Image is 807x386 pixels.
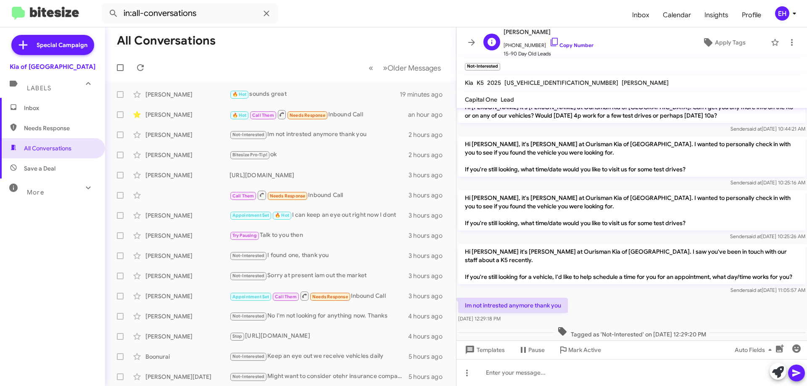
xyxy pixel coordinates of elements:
[715,35,746,50] span: Apply Tags
[145,332,229,341] div: [PERSON_NAME]
[568,342,601,357] span: Mark Active
[554,326,709,339] span: Tagged as 'Not-Interested' on [DATE] 12:29:20 PM
[747,179,762,186] span: said at
[408,110,449,119] div: an hour ago
[458,298,568,313] p: Im not intrested anymore thank you
[551,342,608,357] button: Mark Active
[232,374,265,379] span: Not-Interested
[24,144,71,152] span: All Conversations
[232,354,265,359] span: Not-Interested
[369,63,373,73] span: «
[622,79,669,87] span: [PERSON_NAME]
[409,352,449,361] div: 5 hours ago
[312,294,348,299] span: Needs Response
[145,151,229,159] div: [PERSON_NAME]
[229,271,409,281] div: Sorry at present iam out the market
[232,253,265,258] span: Not-Interested
[145,312,229,320] div: [PERSON_NAME]
[378,59,446,76] button: Next
[232,333,243,339] span: Stop
[145,171,229,179] div: [PERSON_NAME]
[364,59,446,76] nav: Page navigation example
[747,126,762,132] span: said at
[145,252,229,260] div: [PERSON_NAME]
[27,84,51,92] span: Labels
[456,342,512,357] button: Templates
[232,233,257,238] span: Try Pausing
[409,292,449,300] div: 3 hours ago
[229,372,409,381] div: Might want to consider otehr insurance companies
[656,3,698,27] a: Calendar
[232,294,269,299] span: Appointment Set
[698,3,735,27] a: Insights
[24,104,95,112] span: Inbox
[409,272,449,280] div: 3 hours ago
[388,63,441,73] span: Older Messages
[24,124,95,132] span: Needs Response
[409,131,449,139] div: 2 hours ago
[768,6,798,21] button: EH
[408,332,449,341] div: 4 hours ago
[275,213,289,218] span: 🔥 Hot
[458,190,805,231] p: Hi [PERSON_NAME], it's [PERSON_NAME] at Ourisman Kia of [GEOGRAPHIC_DATA]. I wanted to personally...
[229,109,408,120] div: Inbound Call
[735,342,775,357] span: Auto Fields
[463,342,505,357] span: Templates
[11,35,94,55] a: Special Campaign
[409,211,449,220] div: 3 hours ago
[232,213,269,218] span: Appointment Set
[290,113,325,118] span: Needs Response
[270,193,306,199] span: Needs Response
[229,150,409,160] div: ok
[229,251,409,260] div: I found one, thank you
[10,63,95,71] div: Kia of [GEOGRAPHIC_DATA]
[728,342,782,357] button: Auto Fields
[145,292,229,300] div: [PERSON_NAME]
[409,171,449,179] div: 3 hours ago
[232,193,254,199] span: Call Them
[747,287,762,293] span: said at
[409,231,449,240] div: 3 hours ago
[549,42,593,48] a: Copy Number
[408,312,449,320] div: 4 hours ago
[409,151,449,159] div: 2 hours ago
[731,126,805,132] span: Sender [DATE] 10:44:21 AM
[383,63,388,73] span: »
[501,96,514,103] span: Lead
[487,79,501,87] span: 2025
[409,252,449,260] div: 3 hours ago
[102,3,278,24] input: Search
[252,113,274,118] span: Call Them
[458,315,501,322] span: [DATE] 12:29:18 PM
[731,179,805,186] span: Sender [DATE] 10:25:16 AM
[746,233,761,239] span: said at
[409,373,449,381] div: 5 hours ago
[735,3,768,27] a: Profile
[229,291,409,301] div: Inbound Call
[37,41,87,49] span: Special Campaign
[458,137,805,177] p: Hi [PERSON_NAME], it's [PERSON_NAME] at Ourisman Kia of [GEOGRAPHIC_DATA]. I wanted to personally...
[229,311,408,321] div: No I'm not looking for anything now. Thanks
[477,79,484,87] span: K5
[458,244,805,284] p: Hi [PERSON_NAME] it's [PERSON_NAME] at Ourisman Kia of [GEOGRAPHIC_DATA]. I saw you've been in to...
[145,373,229,381] div: [PERSON_NAME][DATE]
[465,63,500,71] small: Not-Interested
[145,352,229,361] div: Boonurai
[232,113,247,118] span: 🔥 Hot
[232,313,265,319] span: Not-Interested
[229,190,409,200] div: Inbound Call
[232,92,247,97] span: 🔥 Hot
[145,131,229,139] div: [PERSON_NAME]
[229,89,400,99] div: sounds great
[229,171,409,179] div: [URL][DOMAIN_NAME]
[625,3,656,27] a: Inbox
[232,152,267,158] span: Bitesize Pro-Tip!
[528,342,545,357] span: Pause
[504,37,593,50] span: [PHONE_NUMBER]
[145,211,229,220] div: [PERSON_NAME]
[229,231,409,240] div: Talk to you then
[731,287,805,293] span: Sender [DATE] 11:05:57 AM
[409,191,449,200] div: 3 hours ago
